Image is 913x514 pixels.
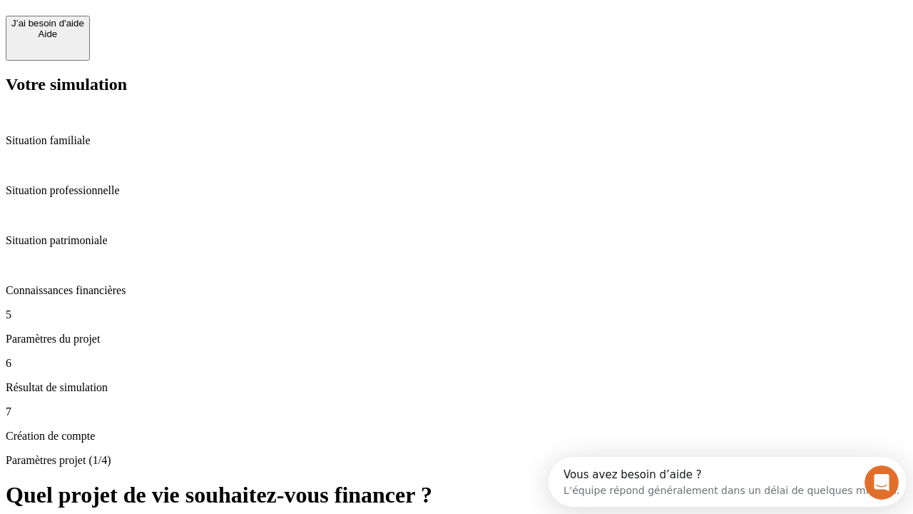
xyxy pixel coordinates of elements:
[6,284,907,297] p: Connaissances financières
[549,457,906,507] iframe: Intercom live chat discovery launcher
[6,405,907,418] p: 7
[6,75,907,94] h2: Votre simulation
[6,6,393,45] div: Ouvrir le Messenger Intercom
[6,357,907,370] p: 6
[6,381,907,394] p: Résultat de simulation
[11,29,84,39] div: Aide
[11,18,84,29] div: J’ai besoin d'aide
[15,12,351,24] div: Vous avez besoin d’aide ?
[6,454,907,467] p: Paramètres projet (1/4)
[6,234,907,247] p: Situation patrimoniale
[15,24,351,39] div: L’équipe répond généralement dans un délai de quelques minutes.
[6,16,90,61] button: J’ai besoin d'aideAide
[6,482,907,508] h1: Quel projet de vie souhaitez-vous financer ?
[6,134,907,147] p: Situation familiale
[6,430,907,443] p: Création de compte
[6,184,907,197] p: Situation professionnelle
[864,465,899,500] iframe: Intercom live chat
[6,333,907,346] p: Paramètres du projet
[6,308,907,321] p: 5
